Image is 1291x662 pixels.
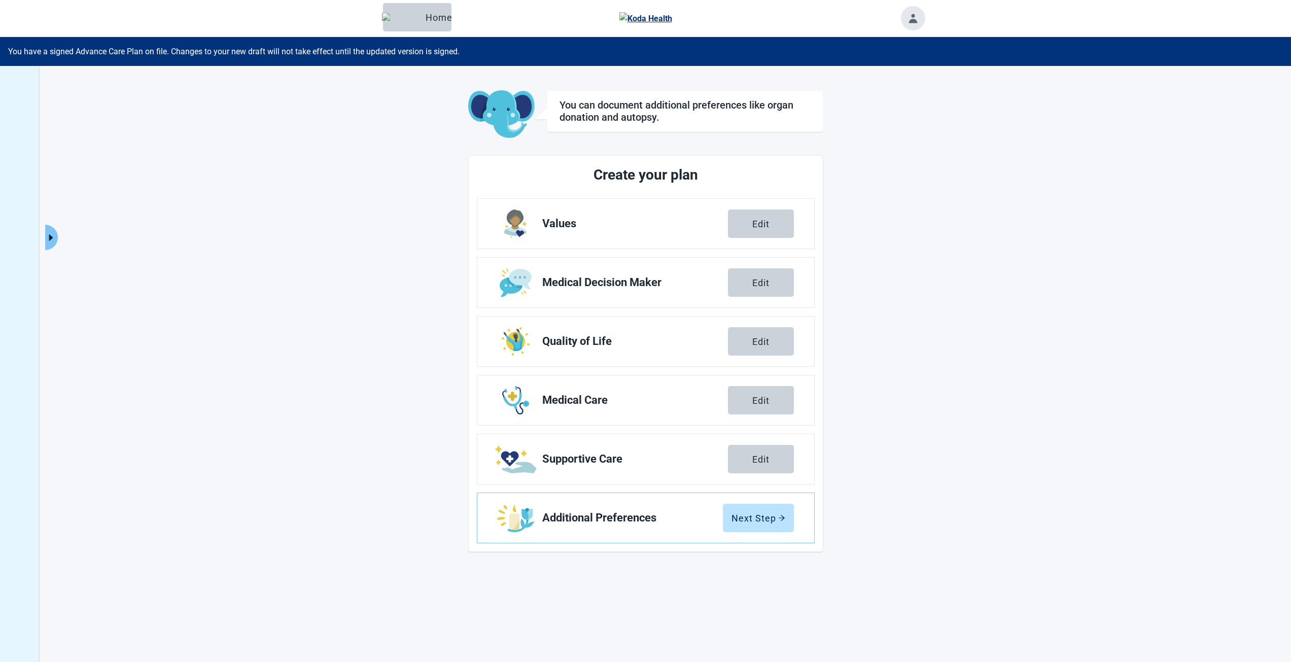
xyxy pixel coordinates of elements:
[619,12,672,25] img: Koda Health
[542,394,728,406] span: Medical Care
[731,513,785,523] div: Next Step
[468,90,535,139] img: Koda Elephant
[515,164,777,186] h2: Create your plan
[477,317,814,366] a: Edit Quality of Life section
[752,454,770,464] div: Edit
[382,13,422,22] img: Elephant
[477,493,814,543] a: Edit Additional Preferences section
[542,218,728,230] span: Values
[752,395,770,405] div: Edit
[477,375,814,425] a: Edit Medical Care section
[752,336,770,346] div: Edit
[728,386,794,414] button: Edit
[728,445,794,473] button: Edit
[542,512,723,524] span: Additional Preferences
[477,199,814,249] a: Edit Values section
[728,268,794,297] button: Edit
[46,233,56,242] span: caret-right
[728,210,794,238] button: Edit
[901,6,925,30] button: Toggle account menu
[560,99,811,123] h1: You can document additional preferences like organ donation and autopsy.
[728,327,794,356] button: Edit
[752,277,770,288] div: Edit
[542,453,728,465] span: Supportive Care
[778,514,785,521] span: arrow-right
[367,90,925,552] main: Main content
[45,225,58,250] button: Expand menu
[383,3,451,31] button: ElephantHome
[542,276,728,289] span: Medical Decision Maker
[752,219,770,229] div: Edit
[477,434,814,484] a: Edit Supportive Care section
[723,504,794,532] button: Next Steparrow-right
[391,12,443,22] div: Home
[477,258,814,307] a: Edit Medical Decision Maker section
[542,335,728,347] span: Quality of Life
